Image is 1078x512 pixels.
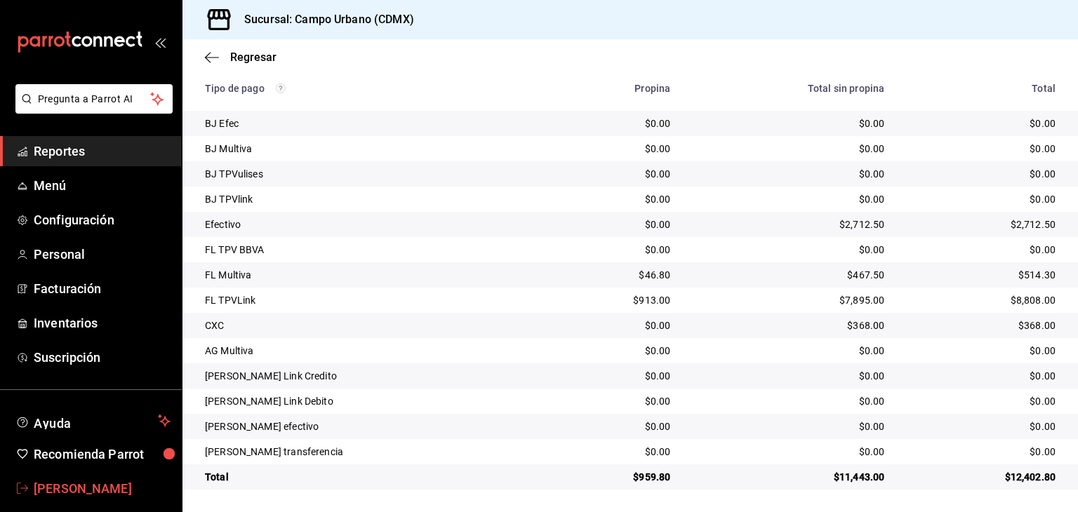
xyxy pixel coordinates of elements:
div: $0.00 [907,445,1056,459]
div: $0.00 [907,116,1056,130]
div: $0.00 [564,217,670,231]
div: [PERSON_NAME] transferencia [205,445,542,459]
div: $0.00 [564,116,670,130]
div: $0.00 [693,116,884,130]
div: BJ Multiva [205,142,542,156]
div: $0.00 [693,419,884,433]
div: $0.00 [907,167,1056,181]
span: Facturación [34,279,171,298]
div: $0.00 [693,344,884,358]
span: Recomienda Parrot [34,445,171,464]
div: $0.00 [693,243,884,257]
div: BJ TPVulises [205,167,542,181]
div: Propina [564,83,670,94]
div: $8,808.00 [907,293,1056,307]
div: FL Multiva [205,268,542,282]
div: $0.00 [564,243,670,257]
div: $0.00 [564,192,670,206]
div: $0.00 [907,419,1056,433]
div: $0.00 [907,369,1056,383]
div: $7,895.00 [693,293,884,307]
div: $0.00 [907,394,1056,408]
h3: Sucursal: Campo Urbano (CDMX) [233,11,414,28]
span: Menú [34,176,171,195]
div: $368.00 [907,318,1056,332]
div: $0.00 [564,445,670,459]
div: $959.80 [564,470,670,484]
span: Ayuda [34,412,152,429]
a: Pregunta a Parrot AI [10,102,173,116]
div: $0.00 [564,344,670,358]
svg: Los pagos realizados con Pay y otras terminales son montos brutos. [276,83,286,93]
div: $0.00 [693,167,884,181]
div: $0.00 [693,142,884,156]
div: $0.00 [564,394,670,408]
div: $2,712.50 [907,217,1056,231]
div: [PERSON_NAME] Link Credito [205,369,542,383]
span: Personal [34,245,171,264]
span: [PERSON_NAME] [34,479,171,498]
div: $913.00 [564,293,670,307]
div: $0.00 [564,369,670,383]
div: [PERSON_NAME] efectivo [205,419,542,433]
div: FL TPV BBVA [205,243,542,257]
div: [PERSON_NAME] Link Debito [205,394,542,408]
div: $46.80 [564,268,670,282]
div: $0.00 [907,344,1056,358]
div: BJ TPVlink [205,192,542,206]
button: open_drawer_menu [154,36,166,48]
div: AG Multiva [205,344,542,358]
div: $2,712.50 [693,217,884,231]
div: $0.00 [693,445,884,459]
button: Pregunta a Parrot AI [15,84,173,114]
div: $0.00 [564,419,670,433]
div: $0.00 [564,167,670,181]
div: $467.50 [693,268,884,282]
div: $0.00 [564,318,670,332]
div: FL TPVLink [205,293,542,307]
button: Regresar [205,50,277,64]
span: Configuración [34,210,171,229]
div: $12,402.80 [907,470,1056,484]
div: $0.00 [907,192,1056,206]
div: Total [205,470,542,484]
div: Total sin propina [693,83,884,94]
div: $0.00 [564,142,670,156]
span: Regresar [230,50,277,64]
div: $0.00 [693,192,884,206]
div: $0.00 [693,394,884,408]
div: $514.30 [907,268,1056,282]
div: BJ Efec [205,116,542,130]
div: $0.00 [907,142,1056,156]
div: $0.00 [907,243,1056,257]
span: Reportes [34,142,171,161]
div: $0.00 [693,369,884,383]
div: Tipo de pago [205,83,542,94]
div: Total [907,83,1056,94]
div: Efectivo [205,217,542,231]
span: Suscripción [34,348,171,367]
div: $368.00 [693,318,884,332]
span: Inventarios [34,314,171,332]
div: $11,443.00 [693,470,884,484]
span: Pregunta a Parrot AI [38,92,151,107]
div: CXC [205,318,542,332]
